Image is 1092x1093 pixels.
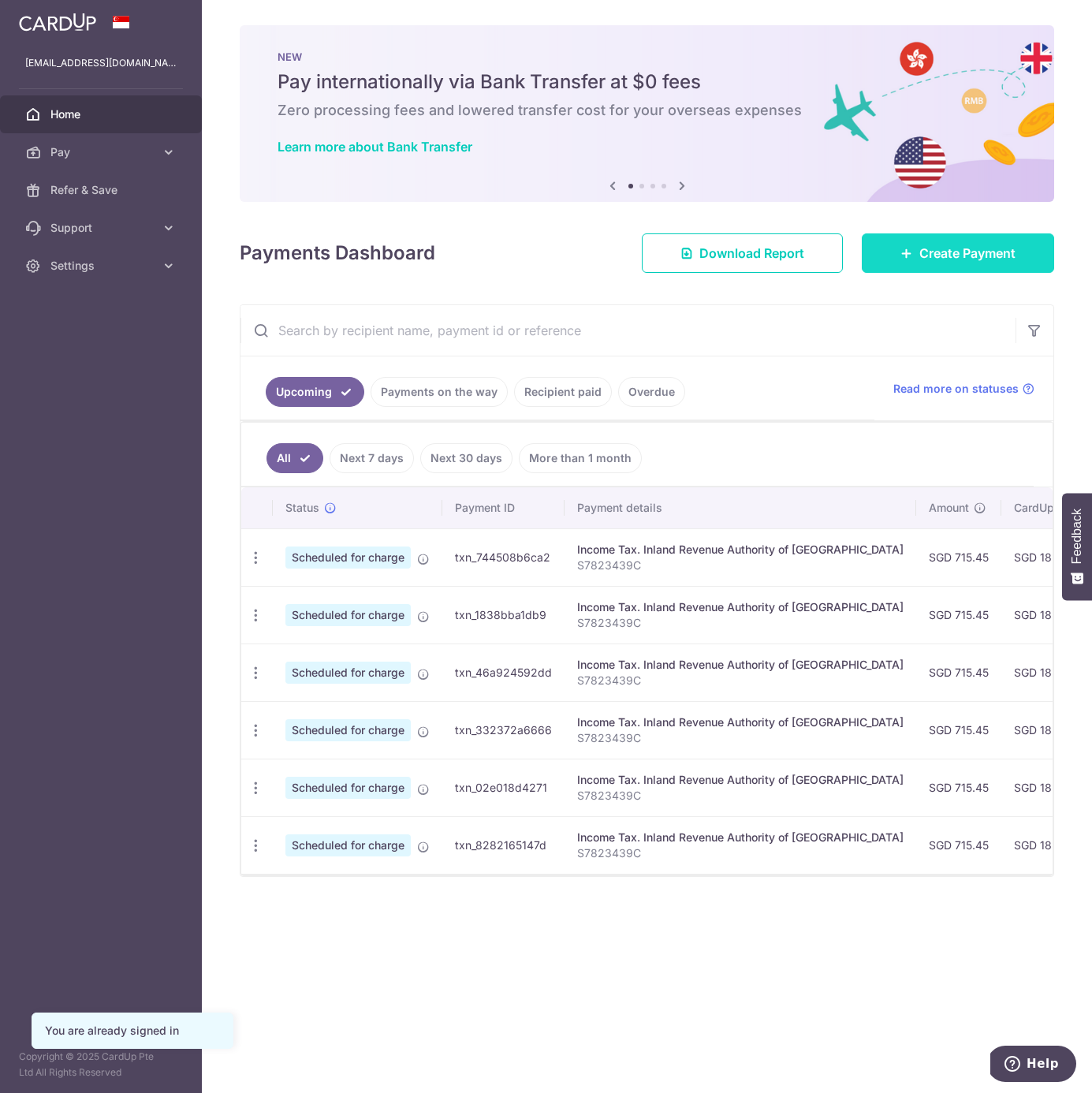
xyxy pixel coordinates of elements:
td: txn_02e018d4271 [442,759,565,816]
span: Create Payment [919,244,1016,263]
td: SGD 715.45 [916,528,1001,586]
a: All [266,443,323,473]
p: S7823439C [577,615,904,631]
span: Feedback [1070,509,1084,564]
div: Income Tax. Inland Revenue Authority of [GEOGRAPHIC_DATA] [577,714,904,730]
p: S7823439C [577,730,904,746]
div: Income Tax. Inland Revenue Authority of [GEOGRAPHIC_DATA] [577,599,904,615]
span: Status [285,500,319,516]
a: Read more on statuses [893,381,1034,397]
span: Scheduled for charge [285,662,411,684]
p: S7823439C [577,788,904,804]
div: Income Tax. Inland Revenue Authority of [GEOGRAPHIC_DATA] [577,542,904,558]
p: S7823439C [577,558,904,573]
td: SGD 715.45 [916,701,1001,759]
span: Scheduled for charge [285,719,411,741]
td: txn_46a924592dd [442,643,565,701]
img: Bank transfer banner [240,25,1054,202]
div: Income Tax. Inland Revenue Authority of [GEOGRAPHIC_DATA] [577,772,904,788]
a: Overdue [618,377,685,407]
a: Create Payment [862,233,1054,273]
a: Next 30 days [420,443,512,473]
a: Download Report [642,233,843,273]
p: S7823439C [577,673,904,688]
span: Amount [929,500,969,516]
div: Income Tax. Inland Revenue Authority of [GEOGRAPHIC_DATA] [577,830,904,845]
a: More than 1 month [519,443,642,473]
a: Upcoming [266,377,364,407]
span: CardUp fee [1014,500,1074,516]
td: SGD 715.45 [916,586,1001,643]
td: txn_8282165147d [442,816,565,874]
span: Scheduled for charge [285,777,411,799]
td: txn_744508b6ca2 [442,528,565,586]
a: Next 7 days [330,443,414,473]
a: Payments on the way [371,377,508,407]
span: Support [50,220,155,236]
h4: Payments Dashboard [240,239,435,267]
span: Settings [50,258,155,274]
td: SGD 715.45 [916,759,1001,816]
span: Refer & Save [50,182,155,198]
span: Scheduled for charge [285,546,411,569]
p: NEW [278,50,1016,63]
td: SGD 715.45 [916,643,1001,701]
th: Payment ID [442,487,565,528]
div: You are already signed in [45,1023,220,1039]
span: Read more on statuses [893,381,1019,397]
h5: Pay internationally via Bank Transfer at $0 fees [278,69,1016,95]
th: Payment details [565,487,916,528]
span: Scheduled for charge [285,604,411,626]
td: txn_1838bba1db9 [442,586,565,643]
span: Home [50,106,155,122]
iframe: Opens a widget where you can find more information [990,1046,1076,1085]
div: Income Tax. Inland Revenue Authority of [GEOGRAPHIC_DATA] [577,657,904,673]
h6: Zero processing fees and lowered transfer cost for your overseas expenses [278,101,1016,120]
td: txn_332372a6666 [442,701,565,759]
p: S7823439C [577,845,904,861]
p: [EMAIL_ADDRESS][DOMAIN_NAME] [25,55,177,71]
span: Pay [50,144,155,160]
input: Search by recipient name, payment id or reference [240,305,1016,356]
button: Feedback - Show survey [1062,493,1092,600]
span: Scheduled for charge [285,834,411,856]
td: SGD 715.45 [916,816,1001,874]
img: CardUp [19,13,96,32]
span: Download Report [699,244,804,263]
a: Recipient paid [514,377,612,407]
a: Learn more about Bank Transfer [278,139,472,155]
